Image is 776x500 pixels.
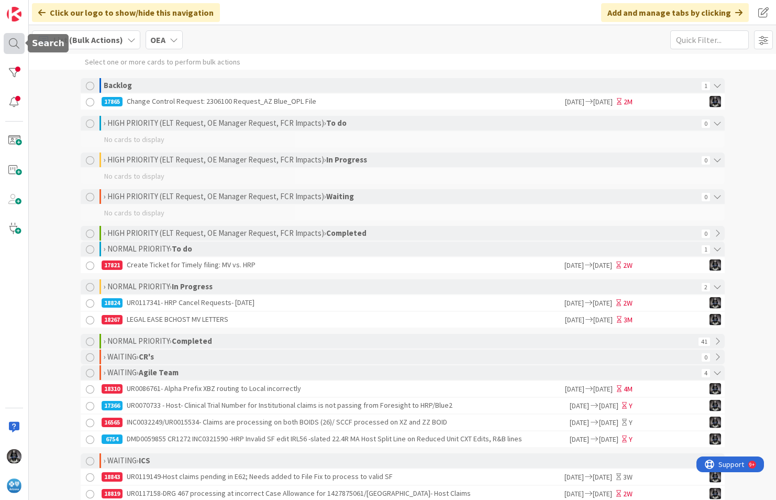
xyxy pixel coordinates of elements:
[7,479,21,493] img: avatar
[32,3,220,22] div: Click our logo to show/hide this navigation
[623,488,633,499] div: 2W
[702,369,710,377] span: 4
[702,353,710,362] span: 0
[629,434,633,445] div: Y
[104,189,699,204] div: › HIGH PRIORITY (ELT Request, OE Manager Request, FCR Impacts) ›
[81,94,725,110] a: 17865Change Control Request: 2306100 Request_AZ Blue_OPL File[DATE][DATE]2MKG
[102,97,123,106] div: 17865
[629,400,633,411] div: Y
[563,298,584,309] span: [DATE]
[710,383,721,395] img: KG
[563,472,584,483] span: [DATE]
[7,7,21,21] img: Visit kanbanzone.com
[104,226,699,241] div: › HIGH PRIORITY (ELT Request, OE Manager Request, FCR Impacts) ›
[81,398,725,414] a: 17366UR0070733 - Host- Clinical Trial Number for Institutional claims is not passing from Foresig...
[172,281,213,291] b: In Progress
[81,312,725,328] a: 18267LEGAL EASE BCHOST MV LETTERS[DATE][DATE]3MKG
[32,38,64,48] h5: Search
[85,54,240,70] div: Select one or more cards to perform bulk actions
[593,472,614,483] span: [DATE]
[150,35,165,45] b: OEA
[699,338,710,346] span: 41
[172,336,212,346] b: Completed
[139,367,179,377] b: Agile Team
[53,34,123,46] span: List (Bulk Actions)
[702,245,710,254] span: 1
[104,279,699,294] div: › NORMAL PRIORITY ›
[593,260,614,271] span: [DATE]
[104,80,132,90] b: Backlog
[563,384,584,395] span: [DATE]
[593,298,614,309] span: [DATE]
[629,417,633,428] div: Y
[102,418,123,427] div: 16565
[670,30,749,49] input: Quick Filter...
[7,449,21,464] img: KG
[102,257,563,273] div: Create Ticket for Timely filing: MV vs. HRP
[139,455,150,465] b: ICS
[624,96,633,107] div: 2M
[599,434,619,445] span: [DATE]
[563,314,584,325] span: [DATE]
[623,298,633,309] div: 2W
[102,401,123,410] div: 17366
[593,384,614,395] span: [DATE]
[102,398,569,414] div: UR0070733 - Host- Clinical Trial Number for Institutional claims is not passing from Foresight to...
[139,352,154,362] b: CR's
[81,168,725,184] div: No cards to display
[593,314,614,325] span: [DATE]
[81,257,725,273] a: 17821Create Ticket for Timely filing: MV vs. HRP[DATE][DATE]2WKG
[81,469,725,485] a: 18843UR0119149-Host claims pending in E62; Needs added to File Fix to process to valid SF[DATE][D...
[22,2,48,14] span: Support
[710,314,721,325] img: KG
[104,334,695,349] div: › NORMAL PRIORITY ›
[104,365,699,380] div: › WAITING ›
[102,94,563,110] div: Change Control Request: 2306100 Request_AZ Blue_OPL File
[102,298,123,308] div: 18824
[102,415,569,430] div: INC0032249/UR0015534- Claims are processing on both BOIDS (26)/ SCCF processed on XZ and ZZ BOID
[702,156,710,165] span: 0
[104,350,699,364] div: › WAITING ›
[102,434,123,444] div: 6754
[102,489,123,498] div: 18819
[623,472,633,483] div: 3W
[563,260,584,271] span: [DATE]
[593,96,614,107] span: [DATE]
[593,488,614,499] span: [DATE]
[172,244,192,254] b: To do
[326,191,354,201] b: Waiting
[702,193,710,201] span: 0
[569,400,589,411] span: [DATE]
[710,297,721,309] img: KG
[326,155,367,165] b: In Progress
[326,118,347,128] b: To do
[102,472,123,482] div: 18843
[104,242,699,256] div: › NORMAL PRIORITY ›
[702,230,710,238] span: 0
[81,205,725,221] div: No cards to display
[81,295,725,311] a: 18824UR0117341- HRP Cancel Requests- [DATE][DATE][DATE]2WKG
[702,82,710,90] span: 1
[710,259,721,271] img: KG
[104,116,699,131] div: › HIGH PRIORITY (ELT Request, OE Manager Request, FCR Impacts) ›
[104,153,699,167] div: › HIGH PRIORITY (ELT Request, OE Manager Request, FCR Impacts) ›
[599,400,619,411] span: [DATE]
[102,260,123,270] div: 17821
[699,457,710,465] span: 19
[81,132,725,147] div: No cards to display
[81,431,725,447] a: 6754DMD0059855 CR1272 INC0321590 -HRP Invalid SF edit IRL56 -slated 22.4R MA Host Split Line on R...
[710,96,721,107] img: KG
[81,415,725,430] a: 16565INC0032249/UR0015534- Claims are processing on both BOIDS (26)/ SCCF processed on XZ and ZZ ...
[710,417,721,428] img: KG
[53,4,58,13] div: 9+
[102,381,563,397] div: UR0086761- Alpha Prefix XBZ routing to Local incorrectly
[710,433,721,445] img: KG
[710,488,721,499] img: KG
[710,400,721,411] img: KG
[624,384,633,395] div: 4M
[624,314,633,325] div: 3M
[710,471,721,483] img: KG
[563,96,584,107] span: [DATE]
[102,469,563,485] div: UR0119149-Host claims pending in E62; Needs added to File Fix to process to valid SF
[599,417,619,428] span: [DATE]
